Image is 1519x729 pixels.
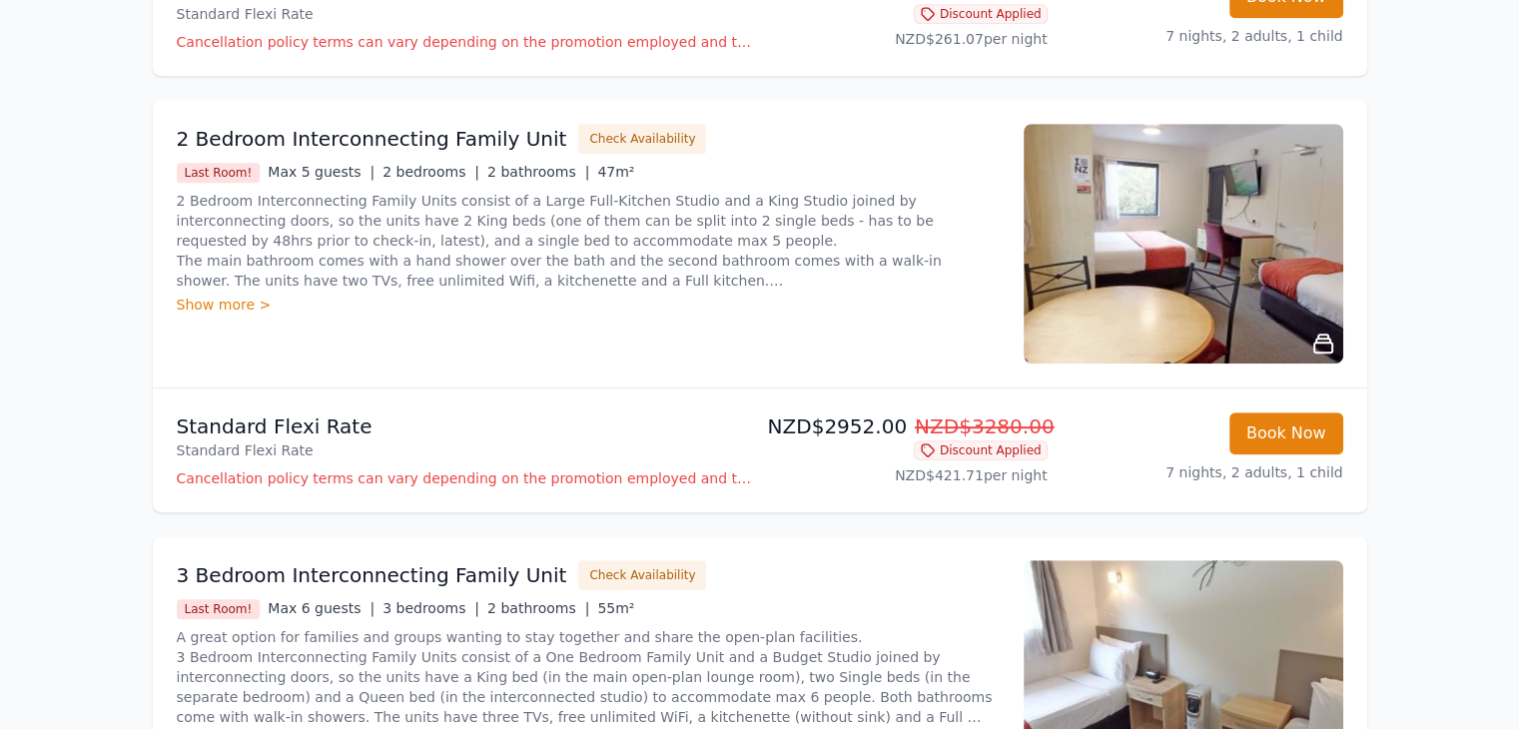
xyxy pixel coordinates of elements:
h3: 2 Bedroom Interconnecting Family Unit [177,125,567,153]
span: Last Room! [177,599,261,619]
p: NZD$2952.00 [768,412,1048,440]
span: 2 bathrooms | [487,600,589,616]
p: 7 nights, 2 adults, 1 child [1064,462,1343,482]
span: 3 bedrooms | [382,600,479,616]
p: Standard Flexi Rate [177,440,752,460]
span: NZD$3280.00 [915,414,1055,438]
p: NZD$261.07 per night [768,29,1048,49]
p: 2 Bedroom Interconnecting Family Units consist of a Large Full-Kitchen Studio and a King Studio j... [177,191,1000,291]
p: NZD$421.71 per night [768,465,1048,485]
span: Max 6 guests | [268,600,375,616]
div: Show more > [177,295,1000,315]
span: 47m² [597,164,634,180]
p: A great option for families and groups wanting to stay together and share the open-plan facilitie... [177,627,1000,727]
button: Book Now [1229,412,1343,454]
p: 7 nights, 2 adults, 1 child [1064,26,1343,46]
p: Cancellation policy terms can vary depending on the promotion employed and the time of stay of th... [177,32,752,52]
span: Discount Applied [914,440,1048,460]
button: Check Availability [578,124,706,154]
span: 2 bedrooms | [382,164,479,180]
p: Standard Flexi Rate [177,412,752,440]
h3: 3 Bedroom Interconnecting Family Unit [177,561,567,589]
p: Standard Flexi Rate [177,4,752,24]
button: Check Availability [578,560,706,590]
span: Max 5 guests | [268,164,375,180]
span: Discount Applied [914,4,1048,24]
span: 55m² [597,600,634,616]
span: 2 bathrooms | [487,164,589,180]
span: Last Room! [177,163,261,183]
p: Cancellation policy terms can vary depending on the promotion employed and the time of stay of th... [177,468,752,488]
